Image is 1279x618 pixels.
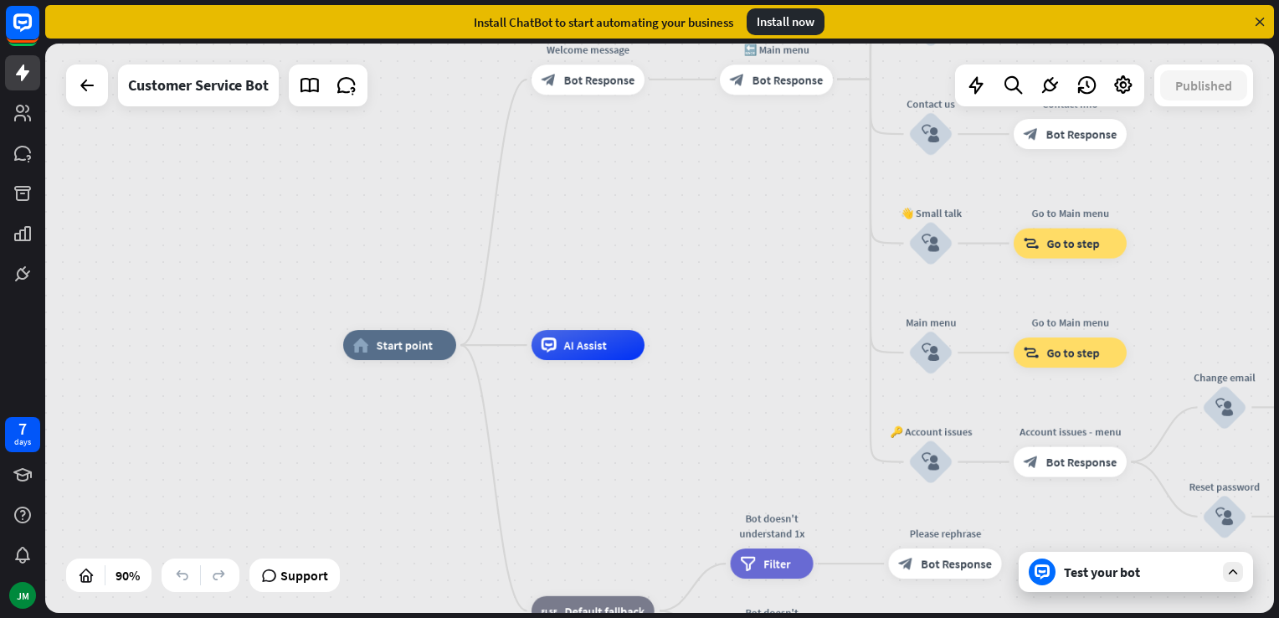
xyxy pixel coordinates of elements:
div: Contact info [1002,96,1138,111]
div: Contact us [886,96,976,111]
i: block_bot_response [898,556,913,571]
span: Go to step [1047,345,1100,360]
div: Test your bot [1064,564,1215,580]
i: block_bot_response [542,72,557,87]
div: Main menu [886,315,976,330]
div: Go to Main menu [1002,315,1138,330]
div: Please rephrase [877,526,1013,541]
div: Install now [747,8,824,35]
button: Published [1160,70,1247,100]
i: block_user_input [922,343,940,362]
div: days [14,436,31,448]
div: Welcome message [520,42,655,57]
div: JM [9,582,36,609]
div: Account issues - menu [1002,425,1138,440]
div: 90% [110,562,145,589]
i: block_user_input [922,453,940,471]
i: block_user_input [922,125,940,143]
i: block_bot_response [1024,126,1039,142]
div: 🔙 Main menu [708,42,844,57]
i: block_user_input [922,234,940,253]
span: Start point [377,337,434,353]
button: Open LiveChat chat widget [13,7,64,57]
div: Bot doesn't understand 1x [719,511,824,541]
i: block_bot_response [1024,455,1039,470]
span: Go to step [1047,236,1100,251]
i: block_user_input [1215,399,1234,417]
span: Filter [763,556,790,571]
i: block_fallback [542,603,557,618]
div: Install ChatBot to start automating your business [474,14,733,30]
div: Reset password [1179,479,1270,494]
div: Customer Service Bot [128,64,269,106]
a: 7 days [5,417,40,452]
i: filter [740,556,756,571]
span: Bot Response [564,72,635,87]
div: 7 [18,421,27,436]
i: block_goto [1024,236,1040,251]
i: block_goto [1024,345,1040,360]
span: Support [280,562,328,589]
span: AI Assist [564,337,607,353]
span: Default fallback [565,603,645,618]
span: Bot Response [753,72,824,87]
div: 👋 Small talk [886,206,976,221]
div: Go to Main menu [1002,206,1138,221]
span: Bot Response [1046,126,1117,142]
i: home_2 [353,337,369,353]
div: Change email [1179,369,1270,384]
span: Bot Response [1046,455,1117,470]
div: 🔑 Account issues [886,425,976,440]
i: block_bot_response [730,72,745,87]
span: Bot Response [921,556,992,571]
i: block_user_input [1215,507,1234,526]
